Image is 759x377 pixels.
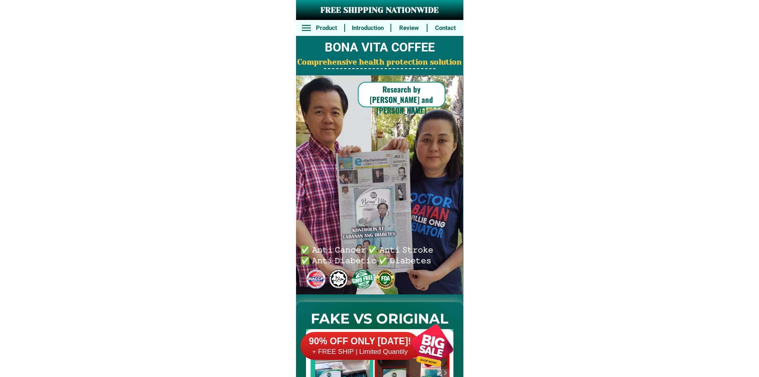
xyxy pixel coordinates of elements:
h2: FAKE VS ORIGINAL [296,308,463,330]
h2: Comprehensive health protection solution [296,57,463,68]
h6: Contact [432,24,459,33]
h3: FREE SHIPPING NATIONWIDE [296,4,463,16]
h6: Research by [PERSON_NAME] and [PERSON_NAME] [358,84,445,116]
h6: ✅ 𝙰𝚗𝚝𝚒 𝙲𝚊𝚗𝚌𝚎𝚛 ✅ 𝙰𝚗𝚝𝚒 𝚂𝚝𝚛𝚘𝚔𝚎 ✅ 𝙰𝚗𝚝𝚒 𝙳𝚒𝚊𝚋𝚎𝚝𝚒𝚌 ✅ 𝙳𝚒𝚊𝚋𝚎𝚝𝚎𝚜 [300,244,437,265]
h6: 90% OFF ONLY [DATE]! [300,336,420,347]
h6: Product [313,24,340,33]
h6: + FREE SHIP | Limited Quantily [300,347,420,356]
h6: Review [396,24,423,33]
h2: BONA VITA COFFEE [296,38,463,57]
h6: Introduction [349,24,386,33]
